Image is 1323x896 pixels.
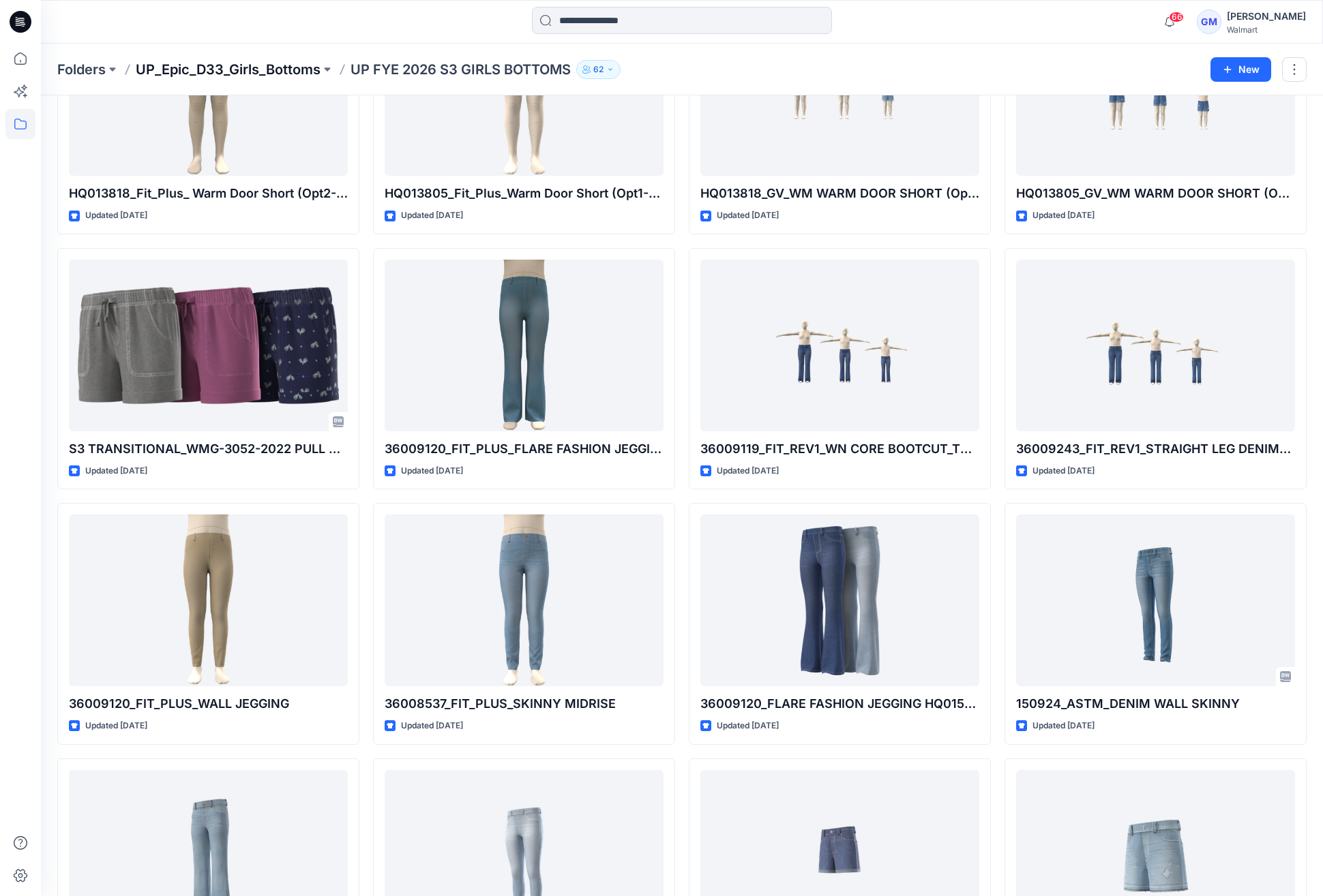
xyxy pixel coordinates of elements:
[385,514,664,686] a: 36008537_FIT_PLUS_SKINNY MIDRISE
[69,514,348,686] a: 36009120_FIT_PLUS_WALL JEGGING
[1016,439,1295,459] p: 36009243_FIT_REV1_STRAIGHT LEG DENIM_CURRENT FIT FROM HQ013597
[85,208,147,223] p: Updated [DATE]
[717,208,779,223] p: Updated [DATE]
[700,184,979,203] p: HQ013818_GV_WM WARM DOOR SHORT (Opt2-ROLLED CUFF)
[136,60,321,79] a: UP_Epic_D33_Girls_Bottoms
[1227,25,1306,35] div: Walmart
[351,60,571,79] p: UP FYE 2026 S3 GIRLS BOTTOMS
[401,208,463,223] p: Updated [DATE]
[1032,464,1095,478] p: Updated [DATE]
[1016,514,1295,686] a: 150924_ASTM_DENIM WALL SKINNY
[1169,12,1184,22] span: 66
[700,439,979,459] p: 36009119_FIT_REV1_WN CORE BOOTCUT_TWILL_CURRENT FIT FROM HQ013465
[69,184,348,203] p: HQ013818_Fit_Plus_ Warm Door Short (Opt2-Rolled Cuff)
[1032,719,1095,733] p: Updated [DATE]
[1210,57,1271,82] button: New
[717,464,779,478] p: Updated [DATE]
[1032,208,1095,223] p: Updated [DATE]
[700,694,979,713] p: 36009120_FLARE FASHION JEGGING HQ015364
[593,62,604,77] p: 62
[700,260,979,431] a: 36009119_FIT_REV1_WN CORE BOOTCUT_TWILL_CURRENT FIT FROM HQ013465
[85,464,147,478] p: Updated [DATE]
[1227,8,1306,25] div: [PERSON_NAME]
[69,694,348,713] p: 36009120_FIT_PLUS_WALL JEGGING
[401,719,463,733] p: Updated [DATE]
[69,439,348,459] p: S3 TRANSITIONAL_WMG-3052-2022 PULL ON SHORTS HQ008671
[1016,694,1295,713] p: 150924_ASTM_DENIM WALL SKINNY
[85,719,147,733] p: Updated [DATE]
[69,260,348,431] a: S3 TRANSITIONAL_WMG-3052-2022 PULL ON SHORTS HQ008671
[1197,10,1221,34] div: GM
[401,464,463,478] p: Updated [DATE]
[57,60,106,79] a: Folders
[717,719,779,733] p: Updated [DATE]
[1016,184,1295,203] p: HQ013805_GV_WM WARM DOOR SHORT (Opt1-FRAYED HEM)
[385,260,664,431] a: 36009120_FIT_PLUS_FLARE FASHION JEGGING
[700,514,979,686] a: 36009120_FLARE FASHION JEGGING HQ015364
[385,439,664,459] p: 36009120_FIT_PLUS_FLARE FASHION JEGGING
[385,184,664,203] p: HQ013805_Fit_Plus_Warm Door Short (Opt1-Frayed Hem)
[1016,260,1295,431] a: 36009243_FIT_REV1_STRAIGHT LEG DENIM_CURRENT FIT FROM HQ013597
[385,694,664,713] p: 36008537_FIT_PLUS_SKINNY MIDRISE
[576,60,621,79] button: 62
